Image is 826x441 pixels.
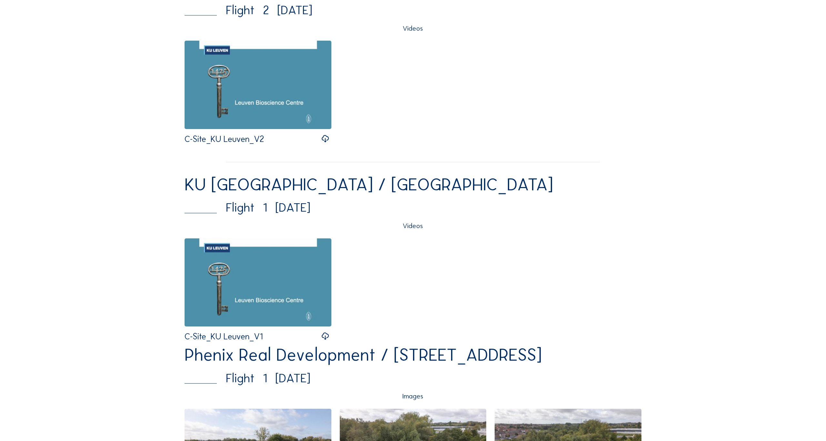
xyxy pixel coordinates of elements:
div: Phenix Real Development / [STREET_ADDRESS] [185,346,641,363]
div: Images [185,393,641,400]
div: 1 [263,202,267,214]
div: KU [GEOGRAPHIC_DATA] / [GEOGRAPHIC_DATA] [185,176,641,193]
div: [DATE] [277,4,312,16]
div: [DATE] [275,202,310,214]
img: Thumbnail for 184 [185,41,331,129]
div: Videos [185,25,641,32]
img: Thumbnail for 172 [185,238,331,326]
div: [DATE] [275,372,310,384]
p: C-Site_KU Leuven_V1 [185,332,263,341]
div: 2 [263,4,269,16]
div: Flight [185,372,633,384]
div: Flight [185,4,633,16]
div: 1 [263,372,267,384]
div: Videos [185,223,641,229]
div: Flight [185,202,633,214]
p: C-Site_KU Leuven_V2 [185,135,264,144]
